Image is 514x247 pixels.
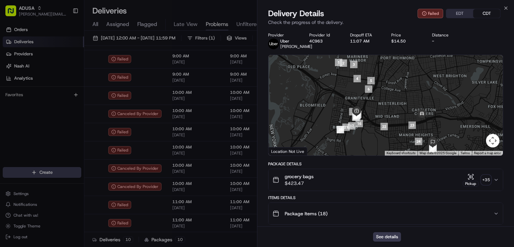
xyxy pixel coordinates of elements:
span: Knowledge Base [13,133,52,139]
div: 7 [349,108,356,115]
div: Pickup [463,181,479,187]
a: Terms [460,151,470,155]
button: Failed [418,9,443,18]
span: Map data ©2025 Google [420,151,456,155]
button: Map camera controls [486,134,499,147]
span: [PERSON_NAME] [21,105,55,110]
div: Package Details [268,161,503,167]
div: $14.50 [391,38,422,44]
button: Keyboard shortcuts [387,151,416,156]
img: JAMES SWIONTEK [7,98,18,109]
div: 6 [365,85,372,93]
span: • [56,105,58,110]
div: 3 [350,61,358,68]
div: 4 [353,75,361,82]
div: Dropoff ETA [350,32,380,38]
span: [PERSON_NAME] [280,44,312,49]
div: 17 [348,122,355,130]
p: Check the progress of the delivery. [268,19,503,26]
span: Delivery Details [268,8,324,19]
button: Start new chat [115,66,123,75]
img: Google [270,147,292,156]
a: Open this area in Google Maps (opens a new window) [270,147,292,156]
div: Price [391,32,422,38]
div: Items Details [268,195,503,200]
a: 💻API Documentation [54,130,111,142]
div: 1 [335,59,342,66]
p: Welcome 👋 [7,27,123,38]
div: Start new chat [30,64,111,71]
div: 27 [429,145,436,152]
input: Clear [18,44,111,51]
a: 📗Knowledge Base [4,130,54,142]
div: 2 [340,59,347,67]
span: API Documentation [64,133,108,139]
button: CDT [473,9,500,18]
div: We're available if you need us! [30,71,93,77]
span: Package Items ( 18 ) [285,210,327,217]
div: 💻 [57,133,62,139]
div: 📗 [7,133,12,139]
button: Pickup [463,173,479,187]
img: profile_uber_ahold_partner.png [268,38,279,49]
a: Powered byPylon [48,149,82,154]
div: 10 [352,113,360,121]
button: See details [373,232,401,242]
div: Distance [432,32,462,38]
div: 24 [415,138,422,145]
div: 22 [380,123,388,130]
span: grocery bags [285,173,314,180]
span: $423.47 [285,180,314,187]
button: grocery bags$423.47Pickup+35 [268,169,503,191]
span: [DATE] [60,105,74,110]
div: 20 [337,126,344,133]
img: Nash [7,7,20,20]
div: 5 [367,77,375,84]
a: Report a map error [474,151,501,155]
span: Pylon [67,149,82,154]
div: - [432,38,462,44]
button: See all [105,86,123,94]
div: 11:07 AM [350,38,380,44]
div: Location Not Live [268,147,307,156]
div: Past conversations [7,88,43,93]
span: Uber [280,38,289,44]
button: EDT [446,9,473,18]
div: + 35 [481,175,491,185]
button: Package Items (18) [268,203,503,224]
button: 4C963 [309,38,323,44]
button: Pickup+35 [463,173,491,187]
div: Provider [268,32,298,38]
img: 9188753566659_6852d8bf1fb38e338040_72.png [14,64,26,77]
div: 16 [355,120,363,127]
div: 23 [408,121,416,129]
img: 1736555255976-a54dd68f-1ca7-489b-9aae-adbdc363a1c4 [7,64,19,77]
div: 21 [342,123,350,131]
div: Provider Id [309,32,340,38]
